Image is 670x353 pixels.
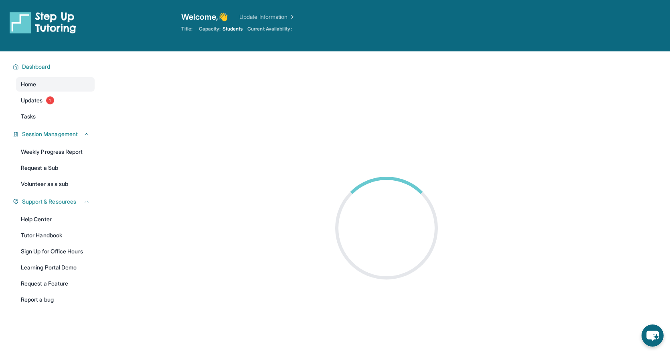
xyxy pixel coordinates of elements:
[199,26,221,32] span: Capacity:
[19,130,90,138] button: Session Management
[21,80,36,88] span: Home
[16,93,95,108] a: Updates1
[16,145,95,159] a: Weekly Progress Report
[16,212,95,226] a: Help Center
[22,130,78,138] span: Session Management
[10,11,76,34] img: logo
[16,276,95,291] a: Request a Feature
[19,198,90,206] button: Support & Resources
[16,77,95,92] a: Home
[21,112,36,120] span: Tasks
[16,292,95,307] a: Report a bug
[16,161,95,175] a: Request a Sub
[19,63,90,71] button: Dashboard
[16,109,95,124] a: Tasks
[247,26,291,32] span: Current Availability:
[21,96,43,104] span: Updates
[16,260,95,275] a: Learning Portal Demo
[22,198,76,206] span: Support & Resources
[22,63,51,71] span: Dashboard
[16,228,95,243] a: Tutor Handbook
[181,11,229,22] span: Welcome, 👋
[16,177,95,191] a: Volunteer as a sub
[287,13,296,21] img: Chevron Right
[223,26,243,32] span: Students
[239,13,296,21] a: Update Information
[46,96,54,104] span: 1
[16,244,95,259] a: Sign Up for Office Hours
[642,324,664,347] button: chat-button
[181,26,192,32] span: Title:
